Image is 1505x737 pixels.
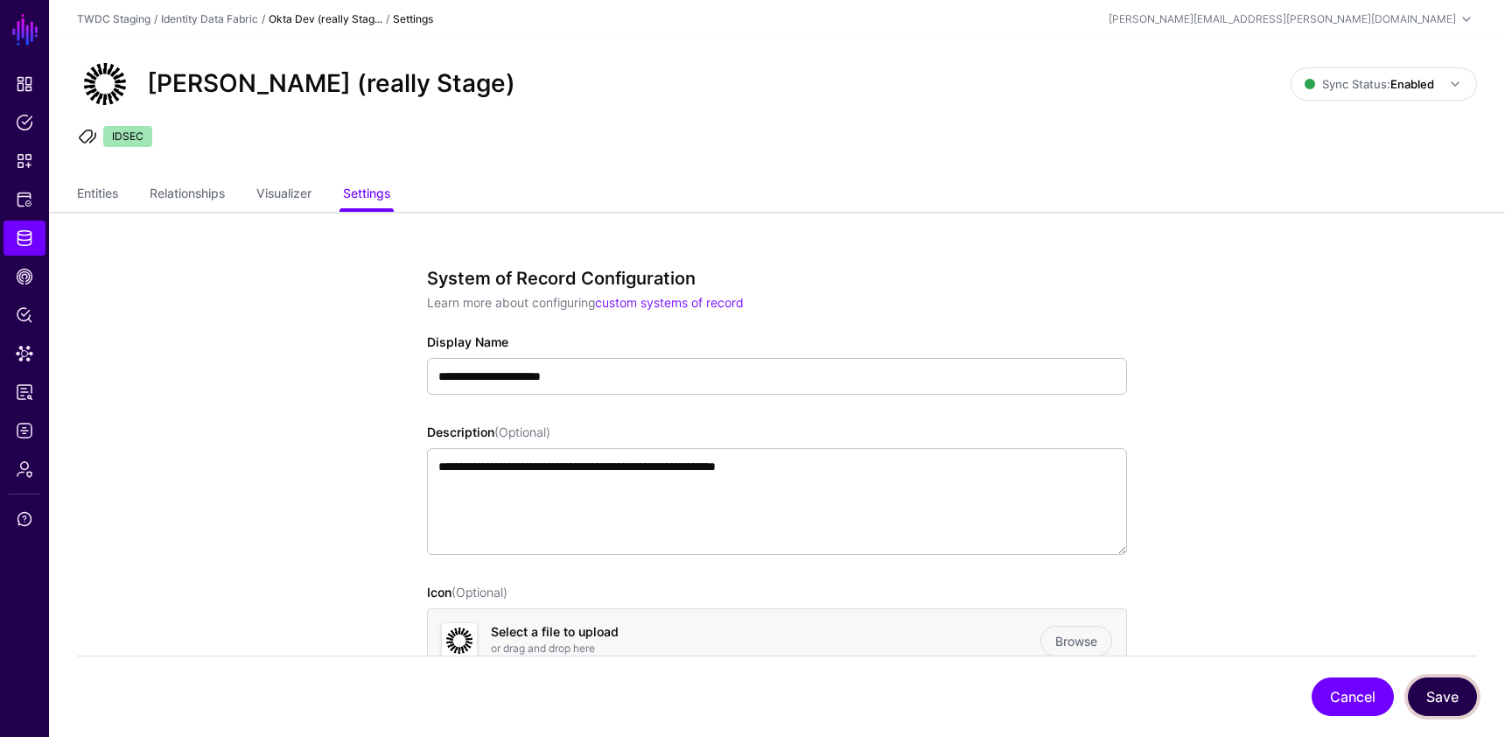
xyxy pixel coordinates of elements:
[150,179,225,212] a: Relationships
[343,179,390,212] a: Settings
[77,56,133,112] img: svg+xml;base64,PHN2ZyB3aWR0aD0iNjQiIGhlaWdodD0iNjQiIHZpZXdCb3g9IjAgMCA2NCA2NCIgZmlsbD0ibm9uZSIgeG...
[16,383,33,401] span: Reports
[3,336,45,371] a: Data Lens
[16,191,33,208] span: Protected Systems
[1408,677,1477,716] button: Save
[3,413,45,448] a: Logs
[3,67,45,102] a: Dashboard
[16,510,33,528] span: Support
[103,126,152,147] span: IDSEC
[16,422,33,439] span: Logs
[3,105,45,140] a: Policies
[393,12,433,25] strong: Settings
[161,12,258,25] a: Identity Data Fabric
[77,179,118,212] a: Entities
[3,144,45,179] a: Snippets
[16,460,33,478] span: Admin
[595,295,744,310] a: custom systems of record
[77,12,150,25] a: TWDC Staging
[427,268,1127,289] h3: System of Record Configuration
[16,75,33,93] span: Dashboard
[1390,77,1434,91] strong: Enabled
[1305,77,1434,91] span: Sync Status:
[16,114,33,131] span: Policies
[427,293,1127,312] p: Learn more about configuring
[256,179,311,212] a: Visualizer
[3,182,45,217] a: Protected Systems
[1040,626,1112,656] a: Browse
[3,298,45,333] a: Policy Lens
[10,11,40,49] a: SGNL
[451,585,507,600] span: (Optional)
[269,12,382,25] strong: Okta Dev (really Stag...
[3,221,45,256] a: Identity Data Fabric
[3,259,45,294] a: CAEP Hub
[1312,677,1394,716] button: Cancel
[16,306,33,324] span: Policy Lens
[427,333,508,351] label: Display Name
[427,583,507,601] label: Icon
[147,69,515,99] h2: [PERSON_NAME] (really Stage)
[427,423,550,441] label: Description
[382,11,393,27] div: /
[494,425,550,439] span: (Optional)
[16,152,33,170] span: Snippets
[442,623,477,658] img: svg+xml;base64,PHN2ZyB3aWR0aD0iNjQiIGhlaWdodD0iNjQiIHZpZXdCb3g9IjAgMCA2NCA2NCIgZmlsbD0ibm9uZSIgeG...
[491,641,1040,656] p: or drag and drop here
[150,11,161,27] div: /
[16,345,33,362] span: Data Lens
[3,452,45,487] a: Admin
[16,229,33,247] span: Identity Data Fabric
[1109,11,1456,27] div: [PERSON_NAME][EMAIL_ADDRESS][PERSON_NAME][DOMAIN_NAME]
[258,11,269,27] div: /
[3,375,45,410] a: Reports
[491,625,1040,640] h4: Select a file to upload
[16,268,33,285] span: CAEP Hub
